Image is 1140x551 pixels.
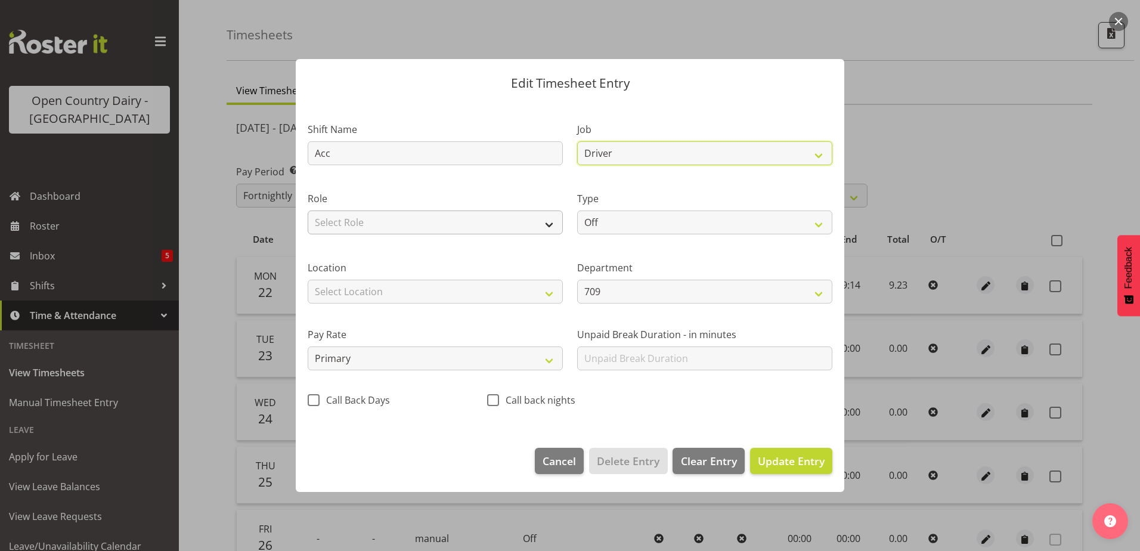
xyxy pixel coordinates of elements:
button: Update Entry [750,448,832,474]
label: Type [577,191,832,206]
button: Delete Entry [589,448,667,474]
label: Shift Name [308,122,563,137]
label: Pay Rate [308,327,563,342]
button: Cancel [535,448,584,474]
span: Call back nights [499,394,575,406]
label: Department [577,261,832,275]
img: help-xxl-2.png [1104,515,1116,527]
input: Unpaid Break Duration [577,346,832,370]
label: Job [577,122,832,137]
label: Unpaid Break Duration - in minutes [577,327,832,342]
span: Call Back Days [320,394,390,406]
span: Cancel [543,453,576,469]
p: Edit Timesheet Entry [308,77,832,89]
span: Delete Entry [597,453,659,469]
label: Location [308,261,563,275]
span: Feedback [1123,247,1134,289]
span: Update Entry [758,454,825,468]
button: Clear Entry [673,448,744,474]
label: Role [308,191,563,206]
input: Shift Name [308,141,563,165]
button: Feedback - Show survey [1117,235,1140,316]
span: Clear Entry [681,453,737,469]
